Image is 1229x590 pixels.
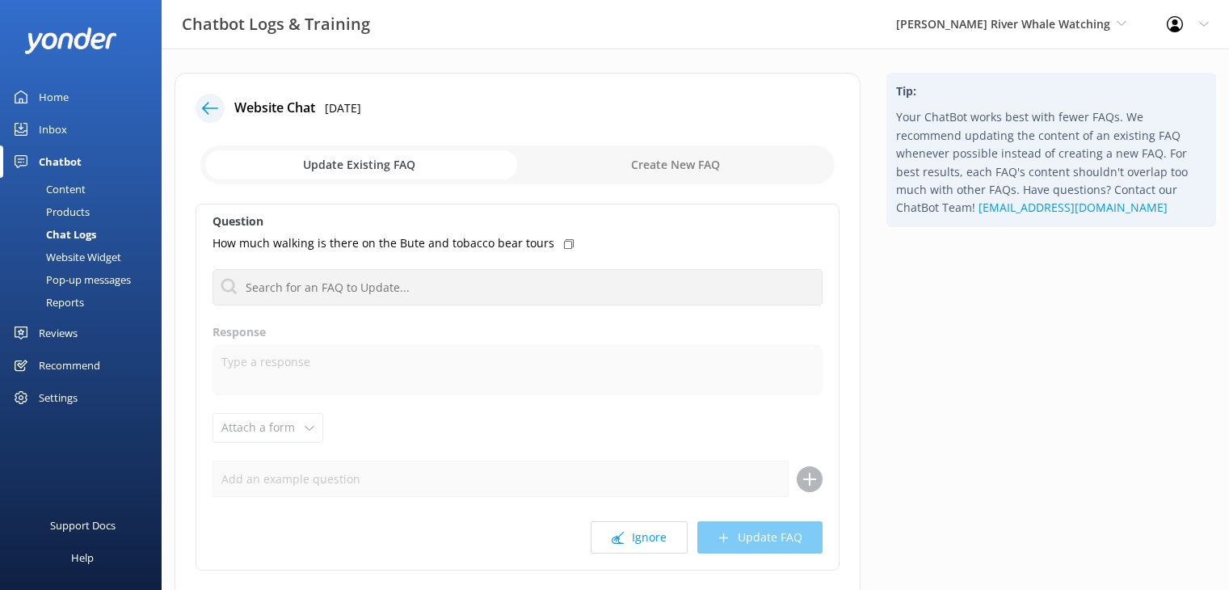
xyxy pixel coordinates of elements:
[39,349,100,381] div: Recommend
[10,178,162,200] a: Content
[39,81,69,113] div: Home
[50,509,116,542] div: Support Docs
[213,461,789,497] input: Add an example question
[10,200,162,223] a: Products
[10,200,90,223] div: Products
[213,269,823,306] input: Search for an FAQ to Update...
[39,145,82,178] div: Chatbot
[213,234,554,252] p: How much walking is there on the Bute and tobacco bear tours
[896,16,1110,32] span: [PERSON_NAME] River Whale Watching
[71,542,94,574] div: Help
[213,213,823,230] label: Question
[10,223,96,246] div: Chat Logs
[10,223,162,246] a: Chat Logs
[325,99,361,117] p: [DATE]
[39,113,67,145] div: Inbox
[10,268,131,291] div: Pop-up messages
[591,521,688,554] button: Ignore
[39,381,78,414] div: Settings
[182,11,370,37] h3: Chatbot Logs & Training
[24,27,117,54] img: yonder-white-logo.png
[10,246,162,268] a: Website Widget
[10,178,86,200] div: Content
[213,323,823,341] label: Response
[10,268,162,291] a: Pop-up messages
[10,246,121,268] div: Website Widget
[896,108,1206,217] p: Your ChatBot works best with fewer FAQs. We recommend updating the content of an existing FAQ whe...
[10,291,162,314] a: Reports
[979,200,1168,215] a: [EMAIL_ADDRESS][DOMAIN_NAME]
[10,291,84,314] div: Reports
[234,98,315,119] h4: Website Chat
[39,317,78,349] div: Reviews
[896,82,1206,100] h4: Tip:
